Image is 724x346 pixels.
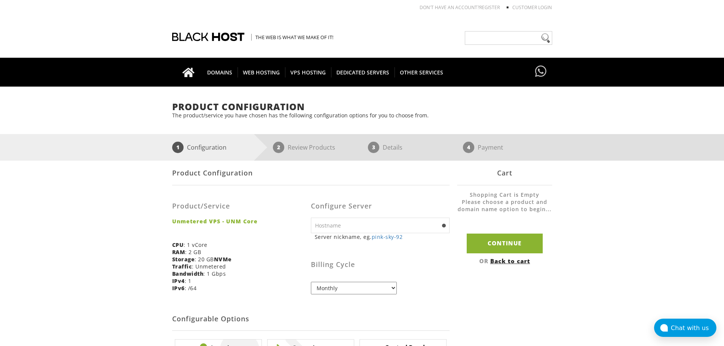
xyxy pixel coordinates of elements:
b: Storage [172,256,195,263]
span: DEDICATED SERVERS [331,67,395,77]
div: Cart [457,161,552,185]
li: Don't have an account? [408,4,500,11]
a: REGISTER [479,4,500,11]
p: Review Products [288,142,335,153]
a: VPS HOSTING [285,58,331,87]
div: Product Configuration [172,161,450,185]
a: Go to homepage [175,58,202,87]
a: Have questions? [533,58,548,86]
input: Continue [467,234,543,253]
p: The product/service you have chosen has the following configuration options for you to choose from. [172,112,552,119]
h1: Product Configuration [172,102,552,112]
a: pink-sky-92 [372,233,403,240]
span: 4 [463,142,474,153]
b: NVMe [214,256,232,263]
span: 2 [273,142,284,153]
p: Details [383,142,402,153]
span: DOMAINS [202,67,238,77]
b: Bandwidth [172,270,204,277]
b: Traffic [172,263,192,270]
a: DOMAINS [202,58,238,87]
b: IPv6 [172,284,185,292]
strong: Unmetered VPS - UNM Core [172,218,305,225]
span: 3 [368,142,379,153]
li: Shopping Cart is Empty Please choose a product and domain name option to begin... [457,191,552,220]
span: VPS HOSTING [285,67,331,77]
a: OTHER SERVICES [394,58,448,87]
span: WEB HOSTING [238,67,285,77]
b: IPv4 [172,277,185,284]
a: DEDICATED SERVERS [331,58,395,87]
h3: Billing Cycle [311,261,450,269]
h3: Configure Server [311,202,450,210]
div: Chat with us [671,324,716,332]
p: Configuration [187,142,227,153]
p: Payment [478,142,503,153]
input: Need help? [465,31,552,45]
small: Server nickname, eg. [315,233,450,240]
button: Chat with us [654,319,716,337]
input: Hostname [311,218,450,233]
div: : 1 vCore : 2 GB : 20 GB : Unmetered : 1 Gbps : 1 : /64 [172,191,311,297]
a: Customer Login [512,4,552,11]
a: WEB HOSTING [238,58,285,87]
span: OTHER SERVICES [394,67,448,77]
h2: Configurable Options [172,308,450,331]
div: OR [457,257,552,265]
span: 1 [172,142,184,153]
span: The Web is what we make of it! [251,34,333,41]
a: Back to cart [490,257,530,265]
b: RAM [172,248,185,256]
h3: Product/Service [172,202,305,210]
b: CPU [172,241,184,248]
